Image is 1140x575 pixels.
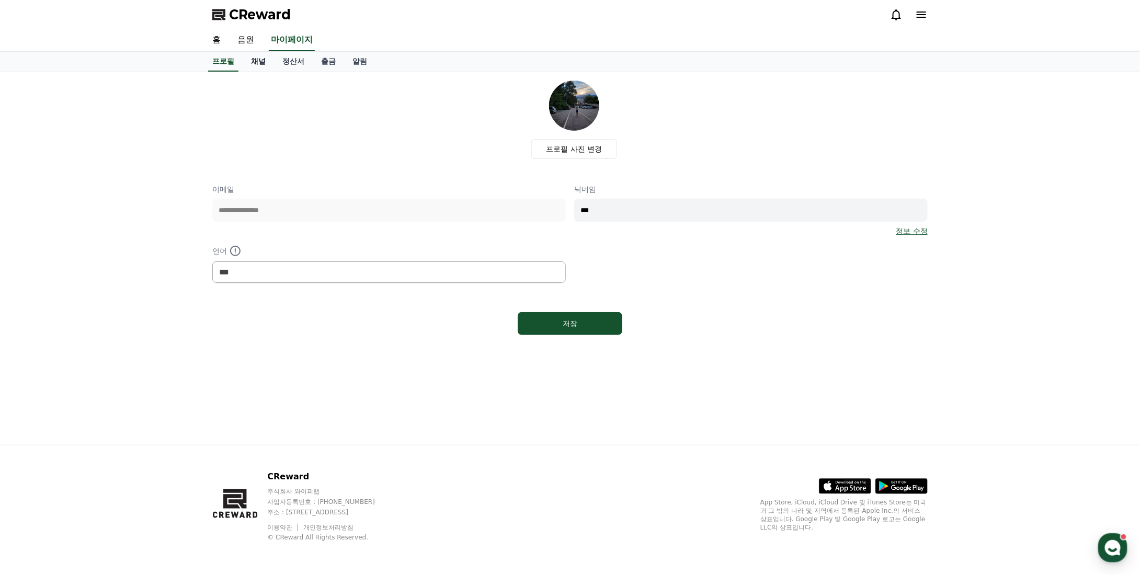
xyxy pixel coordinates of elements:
a: 정산서 [274,52,313,72]
p: App Store, iCloud, iCloud Drive 및 iTunes Store는 미국과 그 밖의 나라 및 지역에서 등록된 Apple Inc.의 서비스 상표입니다. Goo... [760,498,928,532]
button: 저장 [518,312,622,335]
p: 언어 [212,245,566,257]
p: 주소 : [STREET_ADDRESS] [267,508,395,516]
label: 프로필 사진 변경 [531,139,618,159]
a: 개인정보처리방침 [303,524,354,531]
a: 대화 [69,331,135,358]
span: 설정 [162,347,174,355]
p: © CReward All Rights Reserved. [267,533,395,542]
a: 홈 [3,331,69,358]
span: 홈 [33,347,39,355]
div: 저장 [539,318,601,329]
p: 닉네임 [574,184,928,194]
a: 정보 수정 [896,226,928,236]
a: 설정 [135,331,201,358]
p: 사업자등록번호 : [PHONE_NUMBER] [267,498,395,506]
a: 홈 [204,29,229,51]
a: 출금 [313,52,344,72]
a: 채널 [243,52,274,72]
a: 음원 [229,29,263,51]
a: 알림 [344,52,375,72]
a: 마이페이지 [269,29,315,51]
p: 주식회사 와이피랩 [267,487,395,496]
span: CReward [229,6,291,23]
span: 대화 [96,348,108,356]
a: 프로필 [208,52,238,72]
p: 이메일 [212,184,566,194]
a: 이용약관 [267,524,300,531]
a: CReward [212,6,291,23]
p: CReward [267,470,395,483]
img: profile_image [549,80,599,131]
